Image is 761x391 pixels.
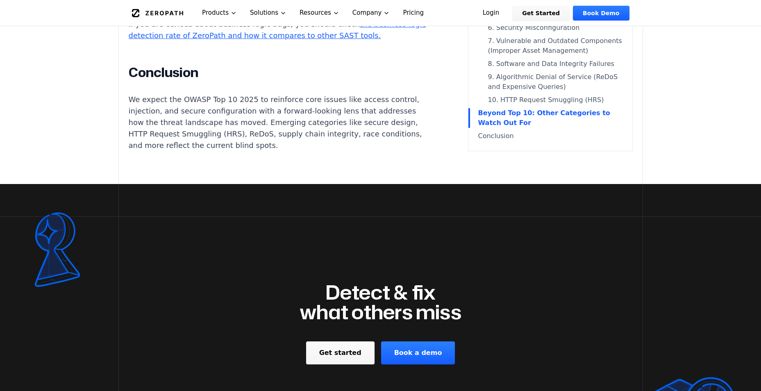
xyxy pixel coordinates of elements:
a: the business logic detection rate of ZeroPath and how it compares to other SAST tools. [129,20,426,40]
a: Beyond Top 10: Other Categories to Watch Out For [478,108,622,128]
a: 10. HTTP Request Smuggling (HRS) [478,95,622,105]
a: 7. Vulnerable and Outdated Components (Improper Asset Management) [478,36,622,56]
p: We expect the OWASP Top 10 2025 to reinforce core issues like access control, injection, and secu... [129,94,434,151]
a: 8. Software and Data Integrity Failures [478,59,622,69]
h2: Conclusion [129,64,434,81]
a: Book a demo [381,341,455,364]
a: Login [473,6,509,20]
a: 9. Algorithmic Denial of Service (ReDoS and Expensive Queries) [478,72,622,92]
h2: Detect & fix what others miss [300,282,461,322]
a: Get Started [512,6,570,20]
a: Conclusion [478,131,622,141]
a: Book Demo [573,6,629,20]
a: 6. Security Misconfiguration [478,23,622,33]
p: If you are curious about business logic bugs, you should check [129,18,434,41]
a: Get started [306,341,375,364]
